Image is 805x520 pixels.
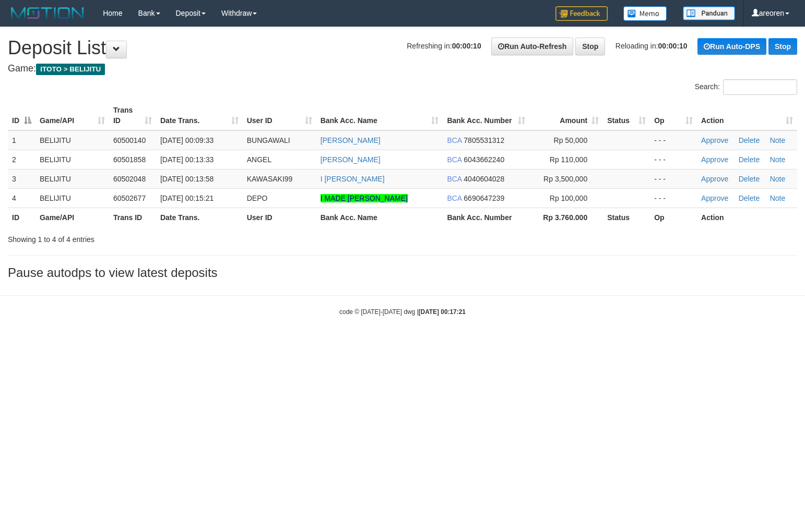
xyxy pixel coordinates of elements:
[697,208,797,227] th: Action
[109,208,156,227] th: Trans ID
[491,38,573,55] a: Run Auto-Refresh
[8,188,35,208] td: 4
[113,155,146,164] span: 60501858
[555,6,608,21] img: Feedback.jpg
[316,208,443,227] th: Bank Acc. Name
[739,175,760,183] a: Delete
[321,136,381,144] a: [PERSON_NAME]
[35,208,109,227] th: Game/API
[109,101,156,130] th: Trans ID: activate to sort column ascending
[243,208,316,227] th: User ID
[35,169,109,188] td: BELIJITU
[247,194,268,202] span: DEPO
[550,194,587,202] span: Rp 100,000
[8,208,35,227] th: ID
[701,175,728,183] a: Approve
[447,194,461,202] span: BCA
[243,101,316,130] th: User ID: activate to sort column ascending
[35,101,109,130] th: Game/API: activate to sort column ascending
[35,188,109,208] td: BELIJITU
[739,136,760,144] a: Delete
[321,155,381,164] a: [PERSON_NAME]
[156,208,243,227] th: Date Trans.
[321,175,385,183] a: I [PERSON_NAME]
[697,38,766,55] a: Run Auto-DPS
[35,150,109,169] td: BELIJITU
[321,194,408,202] a: I MADE [PERSON_NAME]
[407,42,481,50] span: Refreshing in:
[113,175,146,183] span: 60502048
[768,38,797,55] a: Stop
[529,101,603,130] th: Amount: activate to sort column ascending
[36,64,105,75] span: ITOTO > BELIJITU
[543,175,587,183] span: Rp 3,500,000
[8,38,797,58] h1: Deposit List
[550,155,587,164] span: Rp 110,000
[739,155,760,164] a: Delete
[650,130,697,150] td: - - -
[529,208,603,227] th: Rp 3.760.000
[447,136,461,144] span: BCA
[603,208,650,227] th: Status
[770,136,786,144] a: Note
[35,130,109,150] td: BELIJITU
[8,130,35,150] td: 1
[650,101,697,130] th: Op: activate to sort column ascending
[464,194,504,202] span: Copy 6690647239 to clipboard
[650,150,697,169] td: - - -
[464,136,504,144] span: Copy 7805531312 to clipboard
[160,194,214,202] span: [DATE] 00:15:21
[701,136,728,144] a: Approve
[447,175,461,183] span: BCA
[113,136,146,144] span: 60500140
[160,175,214,183] span: [DATE] 00:13:58
[316,101,443,130] th: Bank Acc. Name: activate to sort column ascending
[247,155,271,164] span: ANGEL
[160,136,214,144] span: [DATE] 00:09:33
[8,266,797,280] h3: Pause autodps to view latest deposits
[697,101,797,130] th: Action: activate to sort column ascending
[701,194,728,202] a: Approve
[770,175,786,183] a: Note
[419,308,466,316] strong: [DATE] 00:17:21
[339,308,466,316] small: code © [DATE]-[DATE] dwg |
[554,136,588,144] span: Rp 50,000
[701,155,728,164] a: Approve
[683,6,735,20] img: panduan.png
[8,101,35,130] th: ID: activate to sort column descending
[615,42,688,50] span: Reloading in:
[650,188,697,208] td: - - -
[8,169,35,188] td: 3
[8,230,328,245] div: Showing 1 to 4 of 4 entries
[156,101,243,130] th: Date Trans.: activate to sort column ascending
[723,79,797,95] input: Search:
[160,155,214,164] span: [DATE] 00:13:33
[623,6,667,21] img: Button%20Memo.svg
[247,175,293,183] span: KAWASAKI99
[443,208,529,227] th: Bank Acc. Number
[650,208,697,227] th: Op
[452,42,481,50] strong: 00:00:10
[8,150,35,169] td: 2
[770,155,786,164] a: Note
[8,64,797,74] h4: Game:
[650,169,697,188] td: - - -
[8,5,87,21] img: MOTION_logo.png
[464,155,504,164] span: Copy 6043662240 to clipboard
[695,79,797,95] label: Search:
[658,42,688,50] strong: 00:00:10
[247,136,290,144] span: BUNGAWALI
[739,194,760,202] a: Delete
[770,194,786,202] a: Note
[113,194,146,202] span: 60502677
[464,175,504,183] span: Copy 4040604028 to clipboard
[603,101,650,130] th: Status: activate to sort column ascending
[443,101,529,130] th: Bank Acc. Number: activate to sort column ascending
[447,155,461,164] span: BCA
[575,38,605,55] a: Stop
